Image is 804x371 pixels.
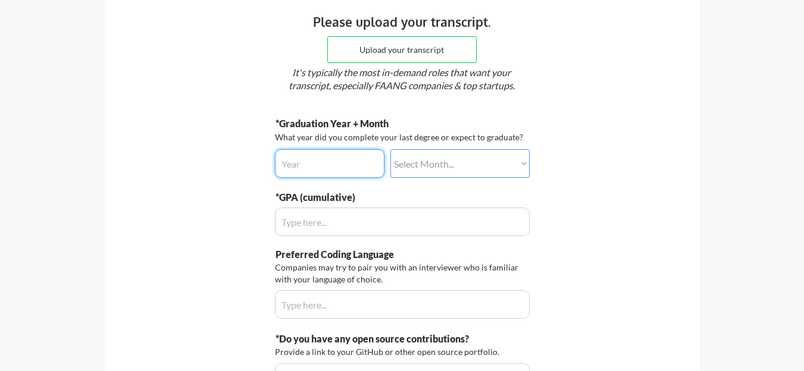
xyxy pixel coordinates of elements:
div: *GPA (cumulative) [276,191,440,204]
div: Please upload your transcript. [221,12,583,32]
div: *Graduation Year + Month [276,117,426,130]
em: It's typically the most in-demand roles that want your transcript, especially FAANG companies & t... [289,67,515,91]
div: Provide a link to your GitHub or other open source portfolio. [275,346,503,358]
div: *Do you have any open source contributions? [276,332,526,345]
input: Type here... [275,290,530,319]
div: Preferred Coding Language [276,248,440,261]
input: Year [275,149,384,178]
input: Type here... [275,207,530,236]
div: What year did you complete your last degree or expect to graduate? [275,131,526,143]
div: Companies may try to pair you with an interviewer who is familiar with your language of choice. [275,262,526,285]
